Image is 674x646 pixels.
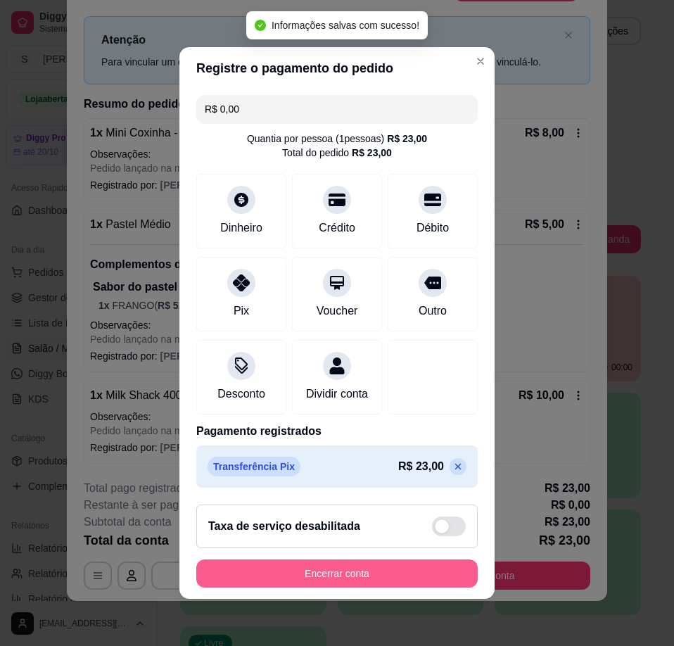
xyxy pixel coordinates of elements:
span: Informações salvas com sucesso! [272,20,419,31]
button: Close [469,50,492,72]
div: Total do pedido [282,146,392,160]
div: R$ 23,00 [352,146,392,160]
div: Desconto [217,386,265,403]
p: Pagamento registrados [196,423,478,440]
p: R$ 23,00 [398,458,444,475]
header: Registre o pagamento do pedido [179,47,495,89]
span: check-circle [255,20,266,31]
div: Débito [417,220,449,236]
div: Quantia por pessoa ( 1 pessoas) [247,132,427,146]
div: Dinheiro [220,220,262,236]
div: Pix [234,303,249,319]
div: Crédito [319,220,355,236]
div: Dividir conta [306,386,368,403]
p: Transferência Pix [208,457,300,476]
input: Ex.: hambúrguer de cordeiro [205,95,469,123]
div: R$ 23,00 [387,132,427,146]
div: Outro [419,303,447,319]
button: Encerrar conta [196,559,478,588]
h2: Taxa de serviço desabilitada [208,518,360,535]
div: Voucher [317,303,358,319]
